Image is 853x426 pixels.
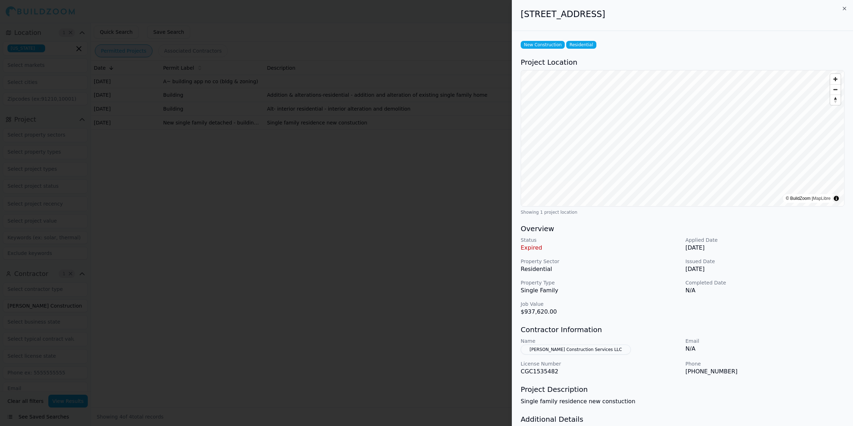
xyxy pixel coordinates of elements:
a: MapLibre [813,196,831,201]
button: Reset bearing to north [830,95,841,105]
p: Applied Date [686,236,845,244]
div: Showing 1 project location [521,209,844,215]
h3: Contractor Information [521,325,844,335]
p: $937,620.00 [521,308,680,316]
summary: Toggle attribution [832,194,841,203]
canvas: Map [521,70,844,206]
p: Single family residence new constuction [521,397,844,406]
p: Status [521,236,680,244]
p: [PHONE_NUMBER] [686,367,845,376]
p: Job Value [521,300,680,308]
span: New Construction [521,41,565,49]
p: Property Sector [521,258,680,265]
h2: [STREET_ADDRESS] [521,9,844,20]
h3: Overview [521,224,844,234]
p: N/A [686,345,845,353]
p: CGC1535482 [521,367,680,376]
button: [PERSON_NAME] Construction Services LLC [521,345,631,355]
h3: Project Location [521,57,844,67]
p: N/A [686,286,845,295]
button: Zoom out [830,84,841,95]
p: [DATE] [686,244,845,252]
h3: Project Description [521,384,844,394]
p: Email [686,337,845,345]
p: Phone [686,360,845,367]
p: Completed Date [686,279,845,286]
p: [DATE] [686,265,845,273]
h3: Additional Details [521,414,844,424]
p: Expired [521,244,680,252]
p: License Number [521,360,680,367]
p: Single Family [521,286,680,295]
span: Residential [566,41,596,49]
button: Zoom in [830,74,841,84]
p: Property Type [521,279,680,286]
p: Residential [521,265,680,273]
div: © BuildZoom | [786,195,831,202]
p: Name [521,337,680,345]
p: Issued Date [686,258,845,265]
